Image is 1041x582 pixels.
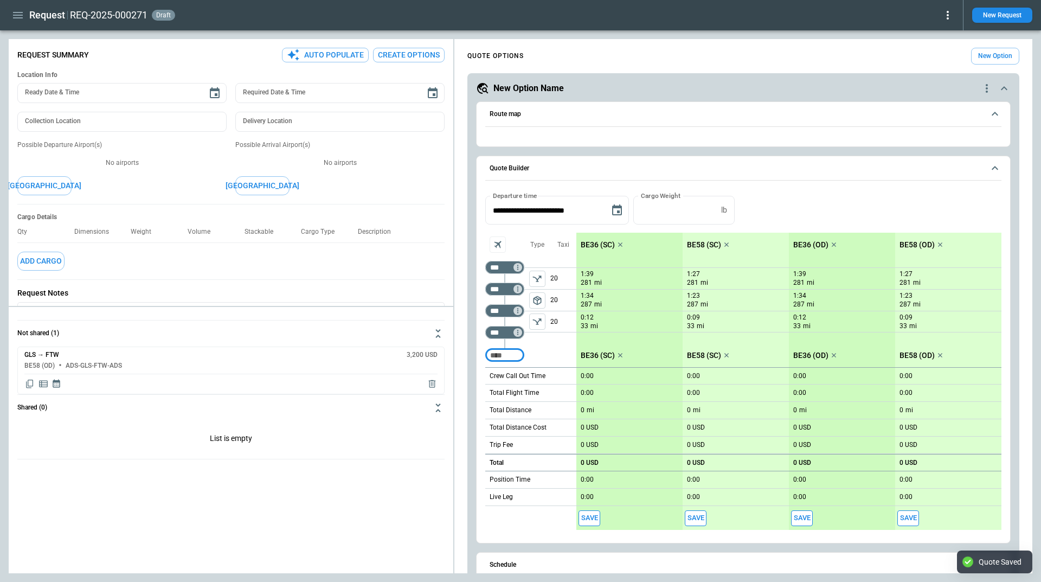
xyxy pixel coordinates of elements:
h6: Location Info [17,71,445,79]
p: BE36 (OD) [793,240,828,250]
p: 287 [687,300,698,309]
button: Save [685,510,706,526]
button: Save [579,510,600,526]
p: mi [913,300,921,309]
p: Request Summary [17,50,89,60]
span: package_2 [532,295,543,306]
p: mi [701,300,708,309]
span: Type of sector [529,271,545,287]
p: 1:34 [581,292,594,300]
p: 1:23 [687,292,700,300]
p: Request Notes [17,289,445,298]
p: mi [799,406,807,415]
button: Add Cargo [17,252,65,271]
button: Schedule [485,553,1001,578]
p: mi [803,322,811,331]
div: Too short [485,349,524,362]
p: 0:00 [793,493,806,501]
button: Create Options [373,48,445,62]
div: Quote Saved [979,557,1021,567]
p: 0 [899,406,903,414]
p: Taxi [557,240,569,250]
span: Copy quote content [24,379,35,389]
p: Qty [17,228,36,236]
button: Save [897,510,919,526]
span: Save this aircraft quote and copy details to clipboard [685,510,706,526]
div: quote-option-actions [980,82,993,95]
p: Total Flight Time [490,388,539,398]
p: 33 [581,322,588,331]
p: 0:09 [687,314,700,322]
button: Not shared (1) [17,321,445,347]
span: draft [154,11,173,19]
p: 0 USD [687,459,705,467]
h6: Cargo Details [17,213,445,221]
p: 1:27 [899,270,913,278]
p: mi [693,406,701,415]
p: 0 USD [687,424,705,432]
p: mi [807,300,814,309]
p: Live Leg [490,493,513,502]
p: 0:00 [899,389,913,397]
p: 0 USD [793,459,811,467]
p: 0 [793,406,797,414]
p: Possible Departure Airport(s) [17,140,227,150]
button: New Request [972,8,1032,23]
p: 0:00 [793,476,806,484]
p: 33 [899,322,907,331]
p: mi [701,278,708,287]
p: BE36 (OD) [793,351,828,360]
p: 0 USD [581,459,599,467]
p: 0 USD [899,441,917,449]
p: No airports [17,158,227,168]
p: Total Distance [490,406,531,415]
h6: Quote Builder [490,165,529,172]
button: Choose date [204,82,226,104]
p: 281 [687,278,698,287]
p: No airports [235,158,445,168]
p: Trip Fee [490,440,513,450]
p: 287 [581,300,592,309]
p: mi [594,278,602,287]
p: 0 USD [793,441,811,449]
div: Too short [485,304,524,317]
p: 281 [581,278,592,287]
h6: GLS → FTW [24,351,59,359]
p: 0:00 [687,476,700,484]
span: Display quote schedule [52,379,61,389]
p: BE36 (SC) [581,351,615,360]
h2: REQ-2025-000271 [70,9,147,22]
span: Save this aircraft quote and copy details to clipboard [791,510,813,526]
p: mi [913,278,921,287]
h6: ADS-GLS-FTW-ADS [66,362,122,369]
button: New Option [971,48,1019,65]
p: 20 [550,268,576,289]
h6: Schedule [490,561,516,568]
h6: Route map [490,111,521,118]
div: Too short [485,261,524,274]
p: mi [905,406,913,415]
p: Stackable [245,228,282,236]
p: 0:12 [793,314,806,322]
p: mi [590,322,598,331]
p: 0:00 [687,389,700,397]
p: 1:23 [899,292,913,300]
div: Not shared (1) [17,421,445,459]
button: [GEOGRAPHIC_DATA] [17,176,72,195]
button: [GEOGRAPHIC_DATA] [235,176,290,195]
p: 0:09 [899,314,913,322]
p: 0:00 [793,389,806,397]
p: Cargo Type [301,228,343,236]
p: Possible Arrival Airport(s) [235,140,445,150]
p: Position Time [490,475,530,484]
p: 0 USD [899,424,917,432]
p: mi [807,278,814,287]
p: 0:00 [899,493,913,501]
span: Type of sector [529,314,545,330]
p: 0 [687,406,691,414]
p: Description [358,228,400,236]
p: BE58 (SC) [687,240,721,250]
p: 0 USD [687,441,705,449]
span: Aircraft selection [490,236,506,253]
button: Choose date, selected date is Sep 11, 2025 [606,200,628,221]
